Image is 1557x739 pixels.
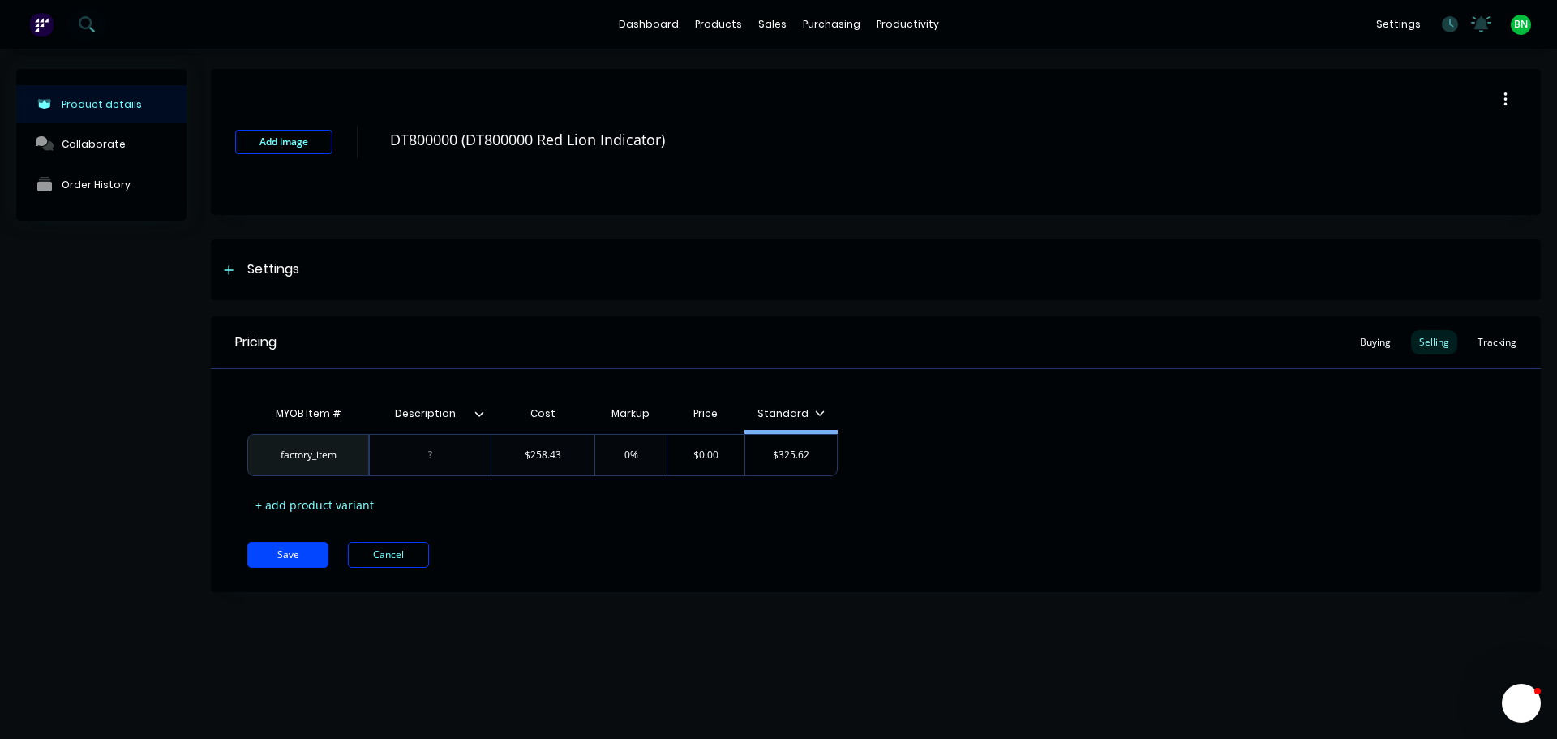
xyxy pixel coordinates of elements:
div: Description [369,393,481,434]
div: factory_item$258.430%$0.00$325.62 [247,434,838,476]
div: 0% [590,435,671,475]
textarea: DT800000 (DT800000 Red Lion Indicator) [382,121,1407,159]
button: Save [247,542,328,568]
div: Markup [594,397,667,430]
div: $258.43 [491,435,594,475]
div: purchasing [795,12,869,37]
iframe: Intercom live chat [1502,684,1541,723]
div: settings [1368,12,1429,37]
div: products [687,12,750,37]
div: $0.00 [665,435,746,475]
div: Order History [62,178,131,191]
div: productivity [869,12,947,37]
div: Description [369,397,491,430]
div: $325.62 [745,435,837,475]
div: Cost [491,397,594,430]
div: Collaborate [62,138,126,150]
div: Tracking [1469,330,1525,354]
div: Settings [247,260,299,280]
div: Pricing [235,333,277,352]
button: Cancel [348,542,429,568]
div: Product details [62,98,142,110]
img: Factory [29,12,54,37]
div: Price [667,397,744,430]
button: Collaborate [16,123,187,164]
div: sales [750,12,795,37]
div: factory_item [264,448,353,462]
span: BN [1514,17,1528,32]
a: dashboard [611,12,687,37]
div: Standard [757,406,825,421]
button: Add image [235,130,332,154]
button: Product details [16,85,187,123]
div: + add product variant [247,492,382,518]
div: Selling [1411,330,1457,354]
div: MYOB Item # [247,397,369,430]
button: Order History [16,164,187,204]
div: Buying [1352,330,1399,354]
